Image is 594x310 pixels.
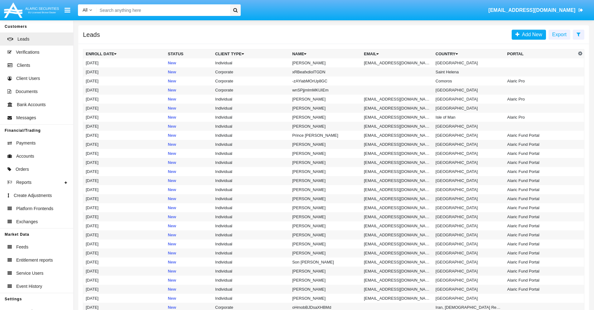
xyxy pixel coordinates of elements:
td: -zAYiabMOrUp8GC [290,76,361,86]
td: [EMAIL_ADDRESS][DOMAIN_NAME] [361,58,433,67]
td: [GEOGRAPHIC_DATA] [433,258,505,267]
td: [DATE] [83,239,166,248]
td: Alaric Fund Portal [505,140,577,149]
span: Leads [17,36,29,42]
td: New [165,86,213,95]
td: Son [PERSON_NAME] [290,258,361,267]
td: [PERSON_NAME] [290,122,361,131]
td: [PERSON_NAME] [290,276,361,285]
td: [DATE] [83,294,166,303]
td: Alaric Fund Portal [505,258,577,267]
td: [GEOGRAPHIC_DATA] [433,122,505,131]
td: [GEOGRAPHIC_DATA] [433,86,505,95]
td: [PERSON_NAME] [290,176,361,185]
td: New [165,76,213,86]
td: [PERSON_NAME] [290,212,361,221]
td: [DATE] [83,276,166,285]
td: [DATE] [83,248,166,258]
td: [GEOGRAPHIC_DATA] [433,221,505,230]
td: New [165,149,213,158]
td: [EMAIL_ADDRESS][DOMAIN_NAME] [361,113,433,122]
td: [EMAIL_ADDRESS][DOMAIN_NAME] [361,239,433,248]
td: Individual [213,131,290,140]
td: [DATE] [83,221,166,230]
td: [EMAIL_ADDRESS][DOMAIN_NAME] [361,185,433,194]
td: [PERSON_NAME] [290,248,361,258]
td: [DATE] [83,167,166,176]
td: [PERSON_NAME] [290,294,361,303]
td: Individual [213,122,290,131]
td: [EMAIL_ADDRESS][DOMAIN_NAME] [361,176,433,185]
td: Comoros [433,76,505,86]
td: [EMAIL_ADDRESS][DOMAIN_NAME] [361,203,433,212]
td: [DATE] [83,131,166,140]
td: [DATE] [83,203,166,212]
td: Corporate [213,86,290,95]
td: [EMAIL_ADDRESS][DOMAIN_NAME] [361,149,433,158]
td: [PERSON_NAME] [290,167,361,176]
td: [DATE] [83,230,166,239]
td: [DATE] [83,267,166,276]
td: [DATE] [83,122,166,131]
td: Alaric Fund Portal [505,149,577,158]
td: Individual [213,248,290,258]
th: Email [361,49,433,59]
td: [PERSON_NAME] [290,140,361,149]
td: [EMAIL_ADDRESS][DOMAIN_NAME] [361,248,433,258]
td: [EMAIL_ADDRESS][DOMAIN_NAME] [361,140,433,149]
td: Isle of Man [433,113,505,122]
td: New [165,104,213,113]
td: Alaric Fund Portal [505,230,577,239]
td: [GEOGRAPHIC_DATA] [433,176,505,185]
td: Individual [213,239,290,248]
td: Alaric Fund Portal [505,185,577,194]
span: Service Users [16,270,43,277]
td: [GEOGRAPHIC_DATA] [433,185,505,194]
td: New [165,158,213,167]
td: New [165,267,213,276]
td: [DATE] [83,149,166,158]
td: Alaric Pro [505,95,577,104]
td: New [165,131,213,140]
td: New [165,167,213,176]
td: [DATE] [83,86,166,95]
span: Reports [16,179,31,186]
span: Documents [16,88,38,95]
td: Alaric Fund Portal [505,285,577,294]
td: [EMAIL_ADDRESS][DOMAIN_NAME] [361,194,433,203]
td: [PERSON_NAME] [290,285,361,294]
span: Payments [16,140,36,146]
td: [PERSON_NAME] [290,203,361,212]
a: All [78,7,97,13]
input: Search [97,4,228,16]
span: Messages [16,115,36,121]
img: Logo image [3,1,60,19]
td: New [165,230,213,239]
td: Alaric Fund Portal [505,176,577,185]
td: [DATE] [83,76,166,86]
td: [DATE] [83,113,166,122]
td: Alaric Fund Portal [505,267,577,276]
td: Alaric Fund Portal [505,239,577,248]
td: New [165,285,213,294]
td: Individual [213,104,290,113]
td: [DATE] [83,185,166,194]
td: [GEOGRAPHIC_DATA] [433,149,505,158]
td: wnSPjjmlmMKUIEm [290,86,361,95]
th: Status [165,49,213,59]
td: Alaric Fund Portal [505,248,577,258]
td: New [165,122,213,131]
span: All [83,7,88,12]
td: Alaric Fund Portal [505,131,577,140]
span: Event History [16,283,42,290]
th: Name [290,49,361,59]
td: New [165,248,213,258]
td: [DATE] [83,140,166,149]
td: Alaric Pro [505,76,577,86]
td: Individual [213,267,290,276]
td: [DATE] [83,58,166,67]
td: Alaric Pro [505,113,577,122]
td: Prince [PERSON_NAME] [290,131,361,140]
td: [PERSON_NAME] [290,158,361,167]
td: Alaric Fund Portal [505,276,577,285]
